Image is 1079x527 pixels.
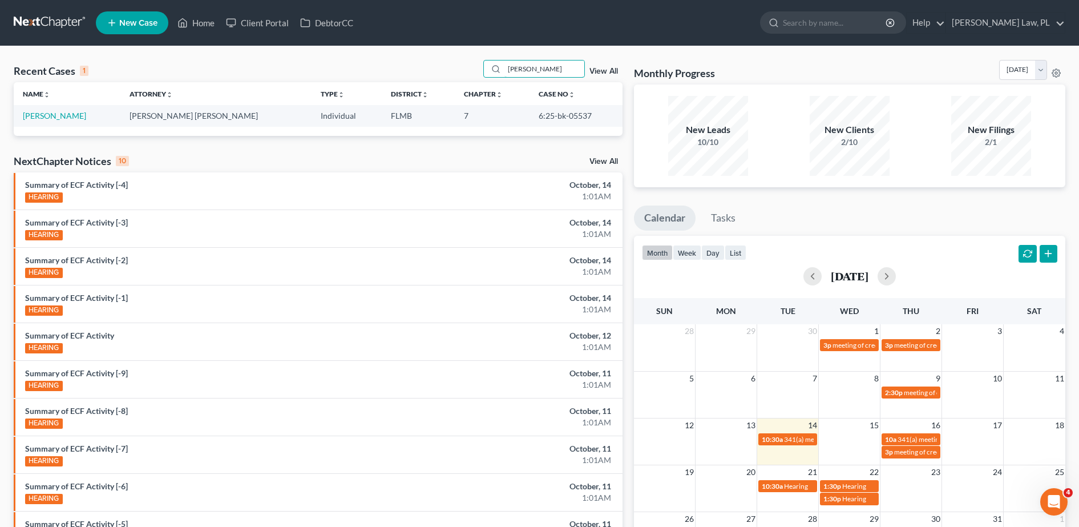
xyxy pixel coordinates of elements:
[130,90,173,98] a: Attorneyunfold_more
[868,512,880,526] span: 29
[423,481,611,492] div: October, 11
[992,419,1003,432] span: 17
[1027,306,1041,316] span: Sat
[25,406,128,416] a: Summary of ECF Activity [-8]
[634,206,696,231] a: Calendar
[423,255,611,266] div: October, 14
[745,419,757,432] span: 13
[25,343,63,353] div: HEARING
[423,266,611,277] div: 1:01AM
[701,206,746,231] a: Tasks
[14,64,88,78] div: Recent Cases
[496,91,503,98] i: unfold_more
[25,368,128,378] a: Summary of ECF Activity [-9]
[725,245,746,260] button: list
[885,388,903,397] span: 2:30p
[25,481,128,491] a: Summary of ECF Activity [-6]
[25,230,63,240] div: HEARING
[423,443,611,454] div: October, 11
[423,191,611,202] div: 1:01AM
[992,372,1003,385] span: 10
[568,91,575,98] i: unfold_more
[810,123,890,136] div: New Clients
[25,180,128,190] a: Summary of ECF Activity [-4]
[807,512,818,526] span: 28
[935,324,941,338] span: 2
[807,465,818,479] span: 21
[807,324,818,338] span: 30
[423,179,611,191] div: October, 14
[166,91,173,98] i: unfold_more
[1058,324,1065,338] span: 4
[391,90,429,98] a: Districtunfold_more
[784,435,829,444] span: 341(a) meeting
[312,105,382,126] td: Individual
[783,12,887,33] input: Search by name...
[119,19,157,27] span: New Case
[904,388,964,397] span: meeting of creditors
[996,324,1003,338] span: 3
[422,91,429,98] i: unfold_more
[120,105,312,126] td: [PERSON_NAME] [PERSON_NAME]
[684,324,695,338] span: 28
[25,293,128,303] a: Summary of ECF Activity [-1]
[842,494,866,503] span: Hearing
[530,105,623,126] td: 6:25-bk-05537
[43,91,50,98] i: unfold_more
[701,245,725,260] button: day
[807,419,818,432] span: 14
[885,341,893,349] span: 3p
[423,454,611,466] div: 1:01AM
[25,444,128,453] a: Summary of ECF Activity [-7]
[423,228,611,240] div: 1:01AM
[220,13,294,33] a: Client Portal
[873,372,880,385] span: 8
[464,90,503,98] a: Chapterunfold_more
[1054,419,1065,432] span: 18
[873,324,880,338] span: 1
[898,435,943,444] span: 341(a) meeting
[23,111,86,120] a: [PERSON_NAME]
[688,372,695,385] span: 5
[951,136,1031,148] div: 2/1
[745,324,757,338] span: 29
[716,306,736,316] span: Mon
[423,405,611,417] div: October, 11
[684,512,695,526] span: 26
[745,512,757,526] span: 27
[842,482,866,490] span: Hearing
[946,13,1065,33] a: [PERSON_NAME] Law, PL
[885,448,893,456] span: 3p
[25,494,63,504] div: HEARING
[930,419,941,432] span: 16
[423,379,611,391] div: 1:01AM
[823,482,841,490] span: 1:30p
[668,136,748,148] div: 10/10
[762,482,783,490] span: 10:30a
[885,435,896,444] span: 10a
[784,482,808,490] span: Hearing
[25,255,128,265] a: Summary of ECF Activity [-2]
[781,306,795,316] span: Tue
[673,245,701,260] button: week
[25,419,63,429] div: HEARING
[907,13,945,33] a: Help
[423,492,611,504] div: 1:01AM
[868,465,880,479] span: 22
[894,448,954,456] span: meeting of creditors
[25,268,63,278] div: HEARING
[25,218,128,227] a: Summary of ECF Activity [-3]
[504,61,584,77] input: Search by name...
[423,341,611,353] div: 1:01AM
[423,368,611,379] div: October, 11
[745,465,757,479] span: 20
[930,512,941,526] span: 30
[894,341,954,349] span: meeting of creditors
[967,306,979,316] span: Fri
[656,306,673,316] span: Sun
[338,91,345,98] i: unfold_more
[25,331,114,340] a: Summary of ECF Activity
[423,304,611,315] div: 1:01AM
[25,456,63,466] div: HEARING
[455,105,530,126] td: 7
